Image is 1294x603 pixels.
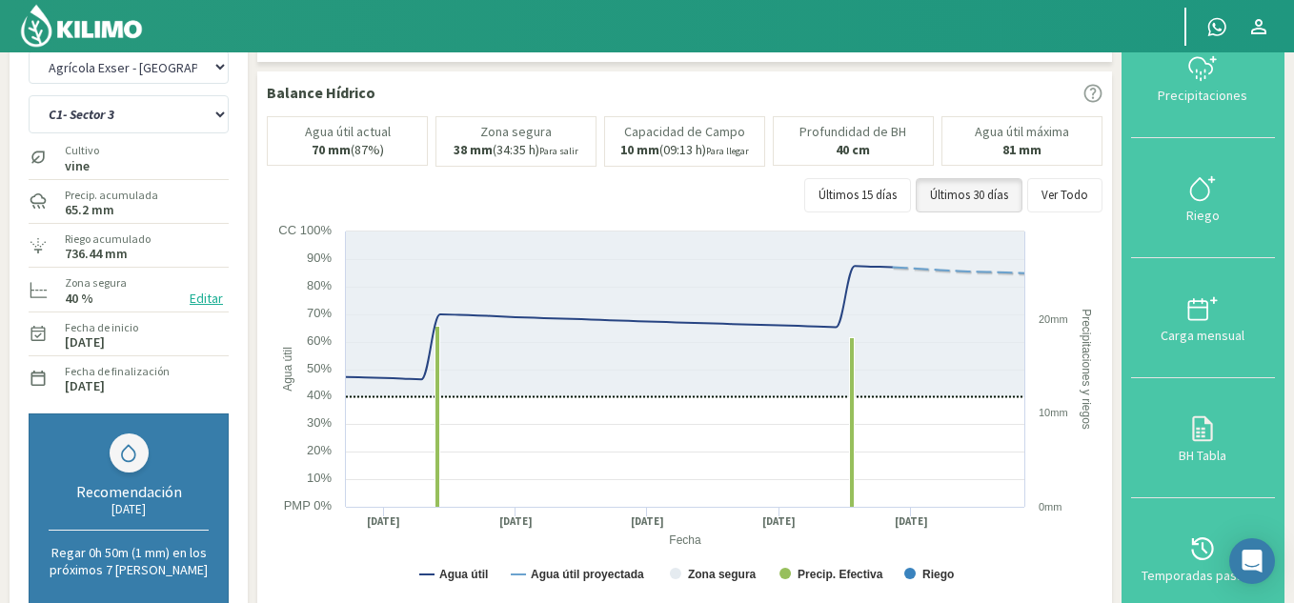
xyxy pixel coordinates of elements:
[305,125,391,139] p: Agua útil actual
[480,125,552,139] p: Zona segura
[307,278,332,292] text: 80%
[65,336,105,349] label: [DATE]
[284,498,333,513] text: PMP 0%
[539,145,578,157] small: Para salir
[798,568,883,581] text: Precip. Efectiva
[454,141,493,158] b: 38 mm
[1039,407,1068,418] text: 10mm
[65,160,99,172] label: vine
[307,251,332,265] text: 90%
[307,306,332,320] text: 70%
[1137,209,1269,222] div: Riego
[65,363,170,380] label: Fecha de finalización
[1131,18,1275,138] button: Precipitaciones
[65,248,128,260] label: 736.44 mm
[895,514,928,529] text: [DATE]
[1137,329,1269,342] div: Carga mensual
[1039,313,1068,325] text: 20mm
[531,568,644,581] text: Agua útil proyectada
[916,178,1022,212] button: Últimos 30 días
[620,143,749,158] p: (09:13 h)
[307,471,332,485] text: 10%
[1137,89,1269,102] div: Precipitaciones
[312,143,384,157] p: (87%)
[65,292,93,305] label: 40 %
[65,204,114,216] label: 65.2 mm
[1080,309,1093,430] text: Precipitaciones y riegos
[669,533,701,547] text: Fecha
[307,415,332,430] text: 30%
[1131,258,1275,378] button: Carga mensual
[688,568,757,581] text: Zona segura
[799,125,906,139] p: Profundidad de BH
[1027,178,1102,212] button: Ver Todo
[1137,569,1269,582] div: Temporadas pasadas
[922,568,954,581] text: Riego
[267,81,375,104] p: Balance Hídrico
[499,514,533,529] text: [DATE]
[454,143,578,158] p: (34:35 h)
[307,333,332,348] text: 60%
[19,3,144,49] img: Kilimo
[307,361,332,375] text: 50%
[65,142,99,159] label: Cultivo
[836,141,870,158] b: 40 cm
[65,231,151,248] label: Riego acumulado
[624,125,745,139] p: Capacidad de Campo
[1131,138,1275,258] button: Riego
[49,544,209,578] p: Regar 0h 50m (1 mm) en los próximos 7 [PERSON_NAME]
[49,501,209,517] div: [DATE]
[975,125,1069,139] p: Agua útil máxima
[367,514,400,529] text: [DATE]
[49,482,209,501] div: Recomendación
[65,319,138,336] label: Fecha de inicio
[65,380,105,392] label: [DATE]
[1131,378,1275,498] button: BH Tabla
[307,443,332,457] text: 20%
[312,141,351,158] b: 70 mm
[620,141,659,158] b: 10 mm
[65,274,127,291] label: Zona segura
[281,347,294,392] text: Agua útil
[1137,449,1269,462] div: BH Tabla
[65,187,158,204] label: Precip. acumulada
[804,178,911,212] button: Últimos 15 días
[1229,538,1275,584] div: Open Intercom Messenger
[1002,141,1041,158] b: 81 mm
[631,514,664,529] text: [DATE]
[706,145,749,157] small: Para llegar
[439,568,488,581] text: Agua útil
[184,288,229,310] button: Editar
[762,514,796,529] text: [DATE]
[1039,501,1061,513] text: 0mm
[278,223,332,237] text: CC 100%
[307,388,332,402] text: 40%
